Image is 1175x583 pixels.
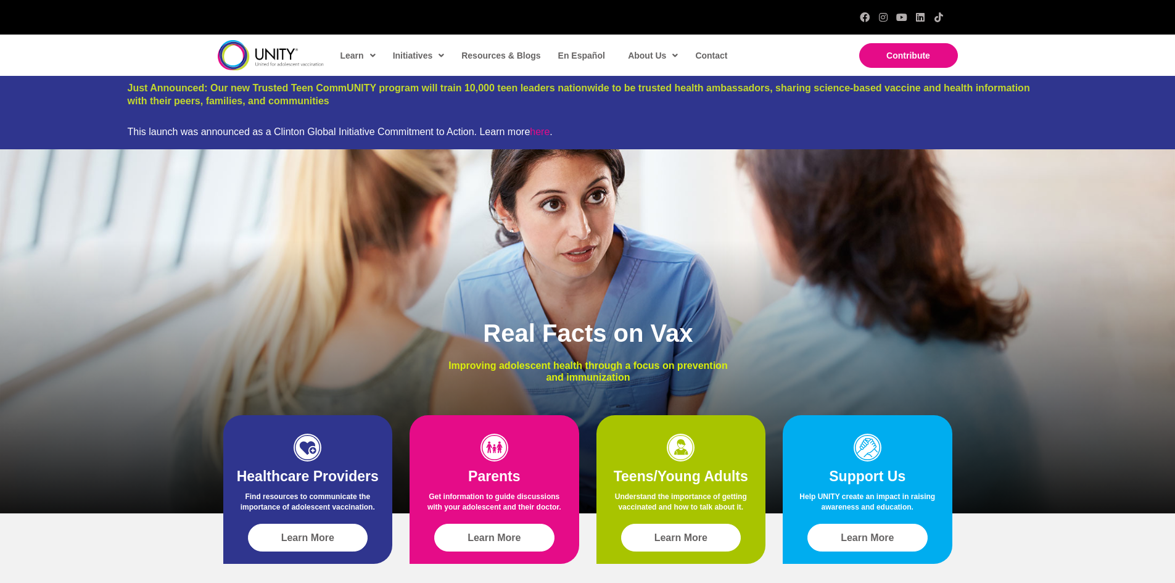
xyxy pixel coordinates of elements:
img: icon-teens-1 [667,434,695,461]
h2: Teens/Young Adults [609,468,754,486]
a: Learn More [807,524,928,552]
p: Understand the importance of getting vaccinated and how to talk about it. [609,492,754,519]
span: Learn More [654,532,707,544]
span: Contact [695,51,727,60]
span: Initiatives [393,46,445,65]
h2: Parents [422,468,567,486]
a: En Español [552,41,610,70]
a: Learn More [621,524,741,552]
p: Find resources to communicate the importance of adolescent vaccination. [236,492,381,519]
img: icon-parents-1 [480,434,508,461]
a: Learn More [434,524,555,552]
a: Contact [689,41,732,70]
span: About Us [628,46,678,65]
span: Learn [340,46,376,65]
span: En Español [558,51,605,60]
a: LinkedIn [915,12,925,22]
h2: Healthcare Providers [236,468,381,486]
span: Real Facts on Vax [483,320,693,347]
span: Contribute [886,51,930,60]
img: icon-support-1 [854,434,881,461]
a: YouTube [897,12,907,22]
h2: Support Us [795,468,940,486]
a: here [530,126,550,137]
p: Get information to guide discussions with your adolescent and their doctor. [422,492,567,519]
img: unity-logo-dark [218,40,324,70]
span: Resources & Blogs [461,51,540,60]
div: This launch was announced as a Clinton Global Initiative Commitment to Action. Learn more . [128,126,1048,138]
span: Learn More [468,532,521,544]
p: Improving adolescent health through a focus on prevention and immunization [439,360,737,383]
a: About Us [622,41,683,70]
a: Just Announced: Our new Trusted Teen CommUNITY program will train 10,000 teen leaders nationwide ... [128,83,1030,106]
p: Help UNITY create an impact in raising awareness and education. [795,492,940,519]
a: Instagram [878,12,888,22]
img: icon-HCP-1 [294,434,321,461]
a: Facebook [860,12,870,22]
a: TikTok [934,12,944,22]
a: Contribute [859,43,958,68]
a: Learn More [248,524,368,552]
span: Learn More [841,532,894,544]
a: Resources & Blogs [455,41,545,70]
span: Learn More [281,532,334,544]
